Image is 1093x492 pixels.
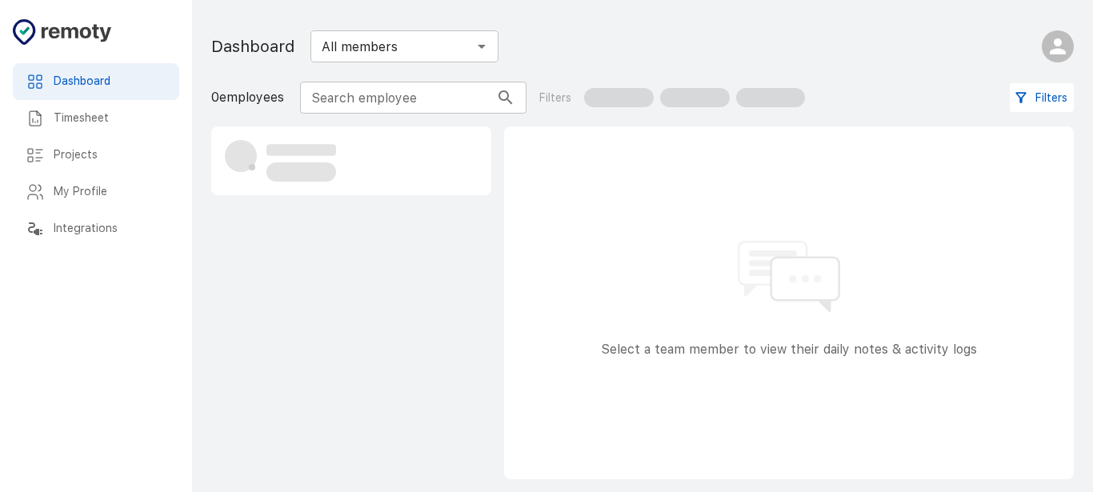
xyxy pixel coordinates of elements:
[54,220,166,238] h6: Integrations
[13,100,179,137] div: Timesheet
[13,210,179,247] div: Integrations
[54,146,166,164] h6: Projects
[13,63,179,100] div: Dashboard
[601,340,977,359] p: Select a team member to view their daily notes & activity logs
[13,137,179,174] div: Projects
[1010,83,1074,113] button: Filters
[470,35,493,58] button: Open
[54,183,166,201] h6: My Profile
[211,88,284,107] p: 0 employees
[539,90,571,106] p: Filters
[54,110,166,127] h6: Timesheet
[211,34,294,59] h1: Dashboard
[54,73,166,90] h6: Dashboard
[13,174,179,210] div: My Profile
